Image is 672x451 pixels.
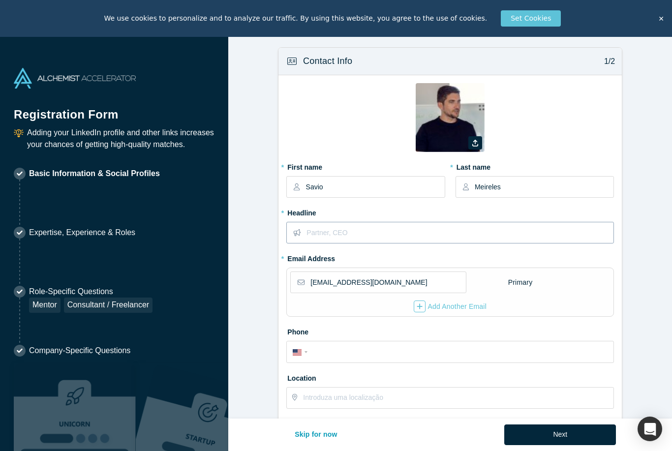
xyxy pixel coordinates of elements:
[286,250,335,264] label: Email Address
[29,345,130,357] p: Company-Specific Questions
[29,298,61,313] div: Mentor
[286,205,614,218] label: Headline
[14,68,136,89] img: Alchemist Accelerator Logo
[413,300,487,313] button: Add Another Email
[306,222,613,243] input: Partner, CEO
[501,10,561,27] button: Set Cookies
[456,159,614,173] label: Last name
[29,168,160,180] p: Basic Information & Social Profiles
[416,83,485,152] img: Profile user default
[654,11,668,26] button: Accept policy
[414,301,487,312] div: Add Another Email
[27,127,214,150] p: Adding your LinkedIn profile and other links increases your chances of getting high-quality matches.
[508,274,533,291] div: Primary
[286,159,445,173] label: First name
[303,55,352,68] h3: Contact Info
[10,10,662,27] div: We use cookies to personalize and to analyze our traffic. By using this website, you agree to the...
[14,95,214,123] h1: Registration Form
[64,298,153,313] div: Consultant / Freelancer
[504,424,616,445] button: Next
[29,227,135,239] p: Expertise, Experience & Roles
[284,424,348,445] button: Skip for now
[303,388,613,408] input: Introduza uma localização
[29,286,153,298] p: Role-Specific Questions
[599,56,615,67] p: 1/2
[286,370,614,384] label: Location
[286,324,614,337] label: Phone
